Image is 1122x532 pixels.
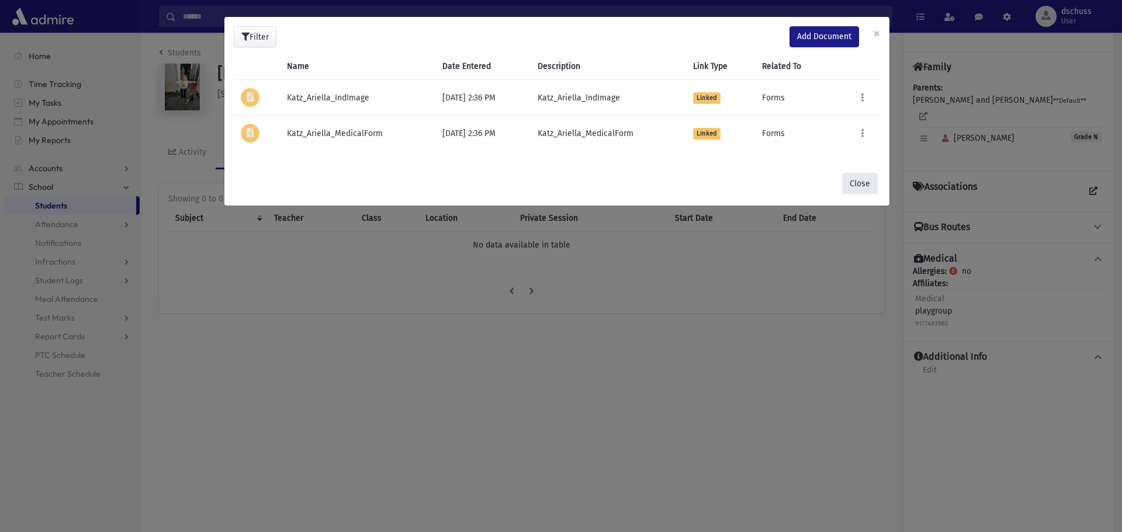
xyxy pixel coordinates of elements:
th: Description [531,53,686,80]
span: Linked [693,92,721,103]
th: Related To [755,53,830,80]
button: Filter [234,26,276,47]
td: Forms [755,116,830,151]
span: Add Document [797,32,851,41]
button: × [864,17,889,50]
td: [DATE] 2:36 PM [435,80,531,116]
th: Link Type [686,53,755,80]
td: [DATE] 2:36 PM [435,116,531,151]
td: Katz_Ariella_IndImage [531,80,686,116]
a: Add Document [789,26,859,47]
td: Katz_Ariella_MedicalForm [531,116,686,151]
th: Date Entered [435,53,531,80]
button: Close [842,173,878,194]
div: Katz_Ariella_IndImage [287,92,428,104]
th: Name [280,53,435,80]
div: Katz_Ariella_MedicalForm [287,127,428,140]
td: Forms [755,80,830,116]
span: Linked [693,128,721,139]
